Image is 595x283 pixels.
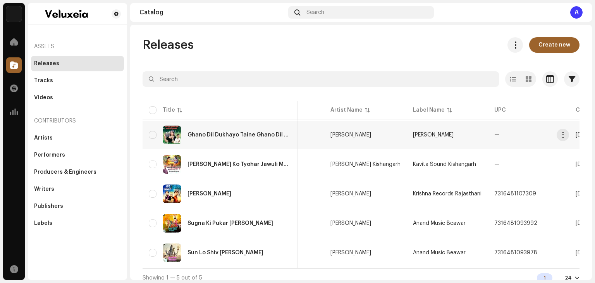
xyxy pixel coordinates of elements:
img: 9a07b3ca-74ca-403e-bd5a-448a436cf148 [163,214,181,233]
div: Tracks [34,78,53,84]
div: Ghano Dil Dukhayo Taine Ghano Dil Dukhayo [187,132,291,138]
span: Manohar Parsoya Kishangarh [330,162,401,167]
div: Label Name [413,106,445,114]
div: 24 [565,275,572,281]
span: Jul 31, 2025 [576,221,592,226]
div: Sugna Ki Pukar Aao Mhara Rama Rajkanwar [187,221,273,226]
span: — [494,132,499,138]
span: Showing 1 — 5 out of 5 [143,275,202,281]
span: — [494,162,499,167]
div: Mere Saware [187,191,231,197]
re-m-nav-item: Writers [31,181,124,197]
button: Create new [529,37,580,53]
re-m-nav-item: Releases [31,56,124,71]
div: Performers [34,152,65,158]
span: Raju Rana Bhatewar [413,132,454,138]
div: Sun Lo Shiv Bhole Shankar [187,250,263,255]
div: Artist Name [330,106,363,114]
span: 7316481107309 [494,191,536,197]
re-a-nav-header: Contributors [31,112,124,130]
span: 7316481093978 [494,250,537,255]
div: Releases [34,60,59,67]
img: b7af8abd-c928-48e8-a27b-3cc1542ab7f5 [163,126,181,144]
span: Raju Rana Bhatewar [330,132,401,138]
re-m-nav-item: Publishers [31,198,124,214]
div: [PERSON_NAME] [330,250,371,255]
div: Aagyo Rakhi Ko Tyohar Jawuli Mahara Piyar Me [187,162,291,167]
re-m-nav-item: Performers [31,147,124,163]
span: Sep 5, 2025 [576,132,592,138]
div: [PERSON_NAME] Kishangarh [330,162,401,167]
div: Videos [34,95,53,101]
span: Releases [143,37,194,53]
re-m-nav-item: Videos [31,90,124,105]
re-m-nav-item: Tracks [31,73,124,88]
div: Producers & Engineers [34,169,96,175]
div: [PERSON_NAME] [330,191,371,197]
div: Writers [34,186,54,192]
re-m-nav-item: Artists [31,130,124,146]
span: Mukesh Bhat [330,191,401,197]
div: [PERSON_NAME] [330,221,371,226]
div: A [570,6,583,19]
div: Labels [34,220,52,226]
re-m-nav-item: Labels [31,216,124,231]
img: 7d2d51e3-0fbc-4bb2-9ac0-602f35cd280a [163,185,181,203]
img: 429e63e2-637a-44c3-9e57-9520c4b31bb2 [163,155,181,174]
span: Mahendra Sankhala [330,250,401,255]
div: Title [163,106,175,114]
span: Create new [538,37,570,53]
span: Search [306,9,324,16]
span: Anand Music Beawar [413,250,466,255]
div: [PERSON_NAME] [330,132,371,138]
span: Krishna Records Rajasthani [413,191,482,197]
div: Publishers [34,203,63,209]
div: 1 [537,273,552,283]
img: 00d24496-926f-467e-8c23-6bbdb77fb2f9 [163,243,181,262]
re-a-nav-header: Assets [31,37,124,56]
re-m-nav-item: Producers & Engineers [31,164,124,180]
span: Jul 31, 2025 [576,250,592,255]
img: 66b290b1-ce8f-45e5-8c16-0ee959377982 [34,9,99,19]
input: Search [143,71,499,87]
span: Kavita Sound Kishangarh [413,162,476,167]
span: Anand Music Beawar [413,221,466,226]
div: Catalog [139,9,285,16]
span: Mahendra Sankhala [330,221,401,226]
img: 5e0b14aa-8188-46af-a2b3-2644d628e69a [6,6,22,22]
span: Aug 5, 2025 [576,191,592,197]
span: 7316481093992 [494,221,537,226]
span: Aug 13, 2025 [576,162,592,167]
div: Artists [34,135,53,141]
